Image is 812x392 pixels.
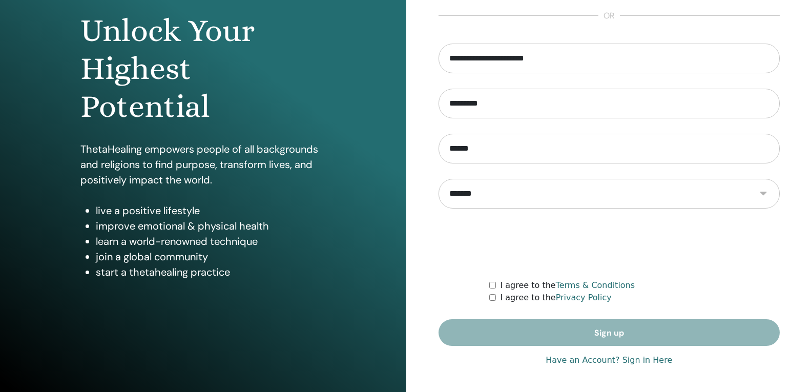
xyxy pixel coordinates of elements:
[96,234,325,249] li: learn a world-renowned technique
[80,12,325,126] h1: Unlock Your Highest Potential
[531,224,687,264] iframe: reCAPTCHA
[556,293,612,302] a: Privacy Policy
[500,279,635,292] label: I agree to the
[96,203,325,218] li: live a positive lifestyle
[500,292,611,304] label: I agree to the
[556,280,635,290] a: Terms & Conditions
[546,354,672,366] a: Have an Account? Sign in Here
[96,249,325,264] li: join a global community
[96,218,325,234] li: improve emotional & physical health
[80,141,325,188] p: ThetaHealing empowers people of all backgrounds and religions to find purpose, transform lives, a...
[598,10,620,22] span: or
[96,264,325,280] li: start a thetahealing practice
